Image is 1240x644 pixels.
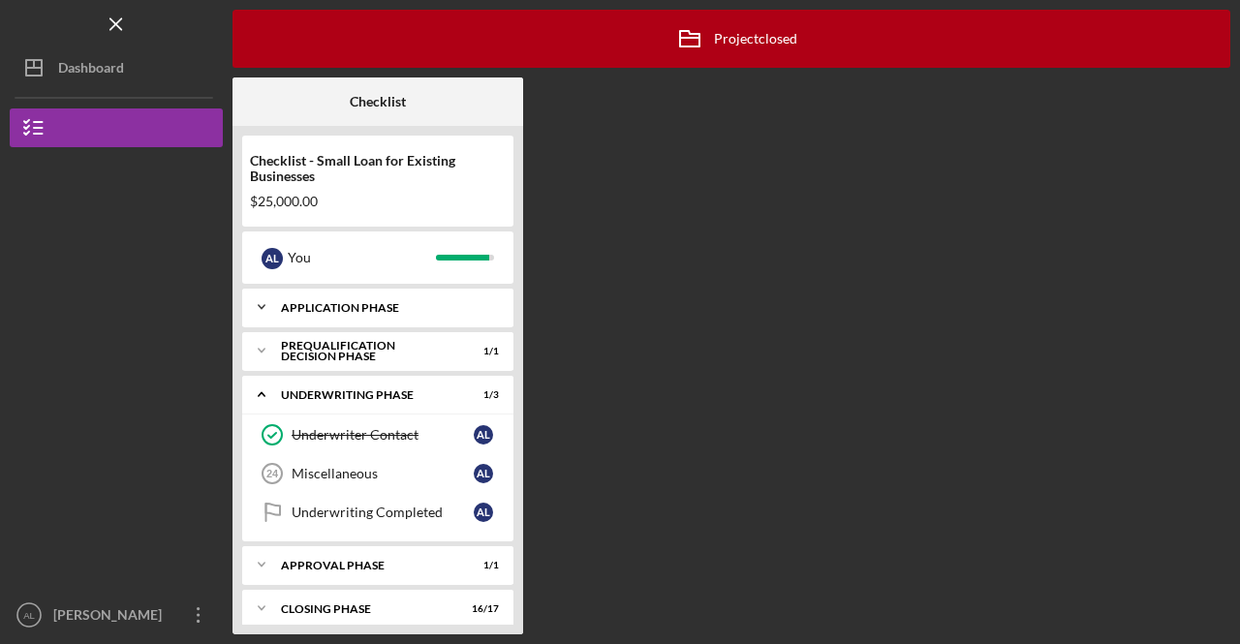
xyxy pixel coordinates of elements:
div: A L [474,464,493,483]
b: Checklist [350,94,406,109]
a: Underwriter ContactAL [252,415,504,454]
div: [PERSON_NAME] [48,596,174,639]
div: 1 / 1 [464,346,499,357]
div: You [288,241,436,274]
a: Underwriting CompletedAL [252,493,504,532]
div: Prequalification Decision Phase [281,340,450,362]
div: A L [262,248,283,269]
div: 16 / 17 [464,603,499,615]
a: 24MiscellaneousAL [252,454,504,493]
div: Miscellaneous [292,466,474,481]
div: $25,000.00 [250,194,506,209]
div: Project closed [666,15,797,63]
div: 1 / 3 [464,389,499,401]
div: Closing Phase [281,603,450,615]
div: 1 / 1 [464,560,499,571]
div: A L [474,425,493,445]
div: Underwriting Completed [292,505,474,520]
div: Underwriter Contact [292,427,474,443]
div: Underwriting Phase [281,389,450,401]
div: Approval Phase [281,560,450,571]
tspan: 24 [266,468,279,479]
div: Application Phase [281,302,489,314]
text: AL [23,610,35,621]
div: Dashboard [58,48,124,92]
div: A L [474,503,493,522]
div: Checklist - Small Loan for Existing Businesses [250,153,506,184]
button: Dashboard [10,48,223,87]
button: AL[PERSON_NAME] [10,596,223,634]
